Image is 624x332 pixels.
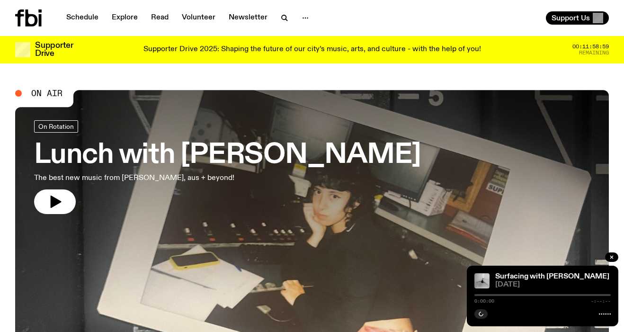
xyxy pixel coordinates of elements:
h3: Supporter Drive [35,42,73,58]
a: On Rotation [34,120,78,133]
a: Schedule [61,11,104,25]
a: Read [145,11,174,25]
span: Remaining [579,50,609,55]
span: On Rotation [38,123,74,130]
span: -:--:-- [591,299,611,304]
a: Surfacing with [PERSON_NAME] [495,273,609,280]
a: Explore [106,11,143,25]
span: On Air [31,89,62,98]
a: Newsletter [223,11,273,25]
span: Support Us [552,14,590,22]
button: Support Us [546,11,609,25]
a: Lunch with [PERSON_NAME]The best new music from [PERSON_NAME], aus + beyond! [34,120,421,214]
h3: Lunch with [PERSON_NAME] [34,142,421,169]
span: 0:00:00 [474,299,494,304]
span: [DATE] [495,281,611,288]
a: Volunteer [176,11,221,25]
span: 00:11:58:59 [572,44,609,49]
p: The best new music from [PERSON_NAME], aus + beyond! [34,172,276,184]
p: Supporter Drive 2025: Shaping the future of our city’s music, arts, and culture - with the help o... [143,45,481,54]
